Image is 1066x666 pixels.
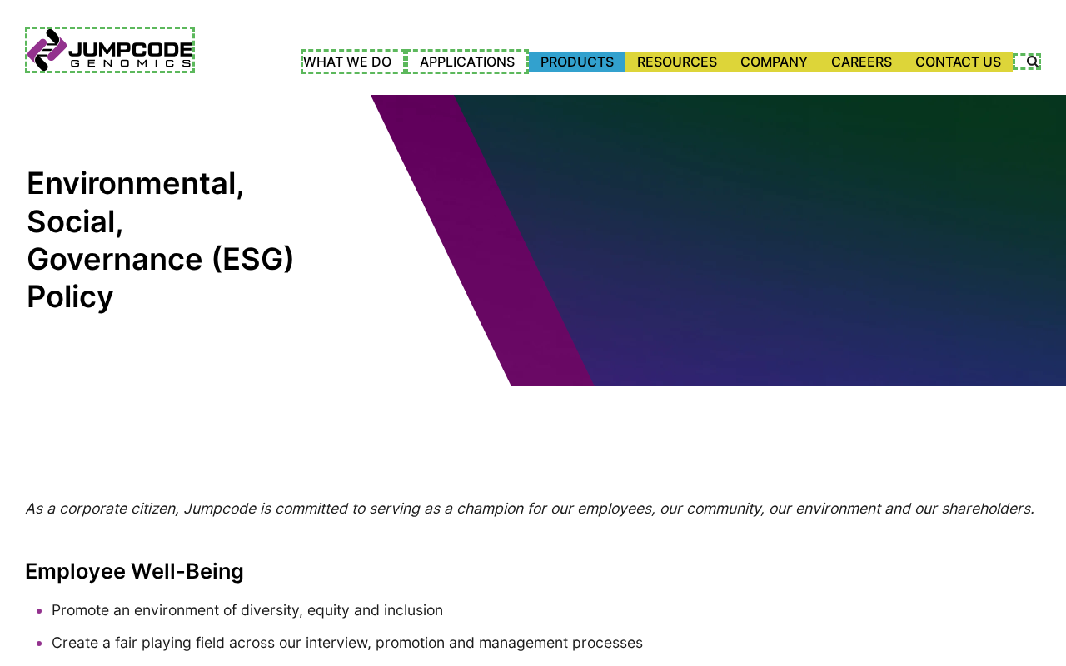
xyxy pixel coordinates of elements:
[1013,53,1041,70] label: Search the site.
[301,49,406,74] a: What We Do
[729,52,819,72] a: Company
[904,52,1013,72] a: Contact Us
[25,559,1041,583] h2: Employee Well-Being
[406,49,529,74] a: Applications
[27,165,306,316] h1: Environmental, Social, Governance (ESG) Policy
[195,49,1013,74] nav: Primary Navigation
[25,499,1034,517] em: As a corporate citizen, Jumpcode is committed to serving as a champion for our employees, our com...
[625,52,729,72] a: Resources
[819,52,904,72] a: Careers
[529,52,625,72] a: Products
[52,632,1041,654] li: Create a fair playing field across our interview, promotion and management processes
[52,599,1041,621] li: Promote an environment of diversity, equity and inclusion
